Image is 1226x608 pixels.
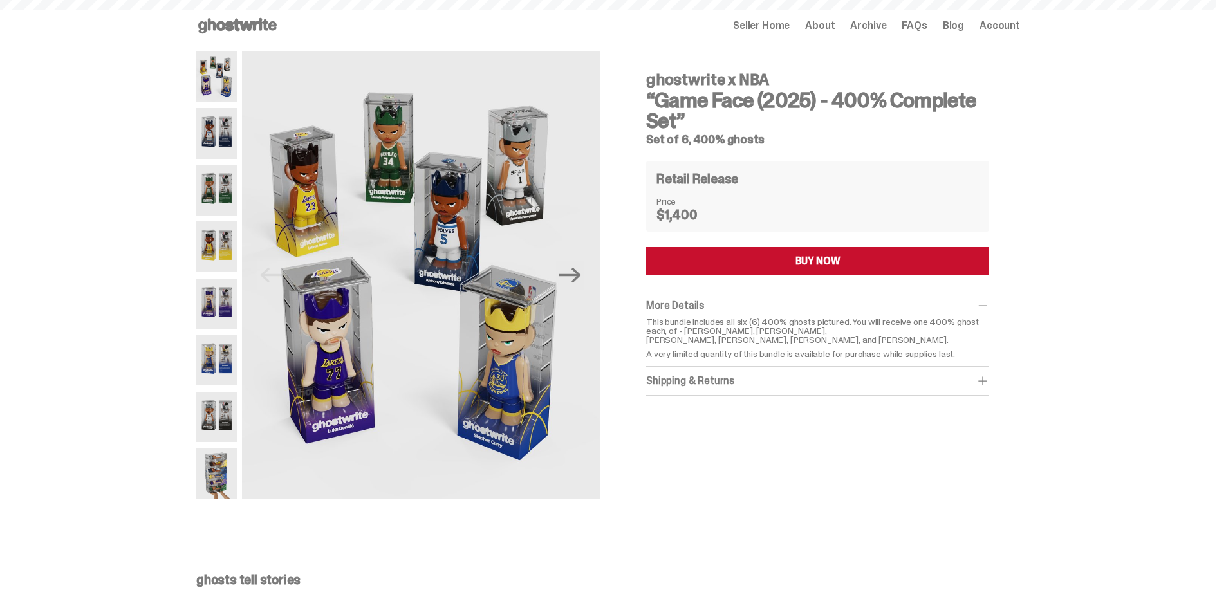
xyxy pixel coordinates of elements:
[196,279,237,329] img: NBA-400-HG-Luka.png
[646,374,989,387] div: Shipping & Returns
[646,349,989,358] p: A very limited quantity of this bundle is available for purchase while supplies last.
[242,51,600,499] img: NBA-400-HG-Main.png
[196,448,237,499] img: NBA-400-HG-Scale.png
[196,51,237,102] img: NBA-400-HG-Main.png
[196,165,237,215] img: NBA-400-HG-Giannis.png
[646,299,704,312] span: More Details
[733,21,790,31] a: Seller Home
[196,108,237,158] img: NBA-400-HG-Ant.png
[943,21,964,31] a: Blog
[646,247,989,275] button: BUY NOW
[656,172,738,185] h4: Retail Release
[646,134,989,145] h5: Set of 6, 400% ghosts
[902,21,927,31] a: FAQs
[646,72,989,88] h4: ghostwrite x NBA
[656,208,721,221] dd: $1,400
[196,221,237,272] img: NBA-400-HG%20Bron.png
[656,197,721,206] dt: Price
[196,392,237,442] img: NBA-400-HG-Wemby.png
[646,90,989,131] h3: “Game Face (2025) - 400% Complete Set”
[196,335,237,385] img: NBA-400-HG-Steph.png
[556,261,584,290] button: Next
[980,21,1020,31] a: Account
[795,256,841,266] div: BUY NOW
[196,573,1020,586] p: ghosts tell stories
[805,21,835,31] a: About
[646,317,989,344] p: This bundle includes all six (6) 400% ghosts pictured. You will receive one 400% ghost each, of -...
[850,21,886,31] a: Archive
